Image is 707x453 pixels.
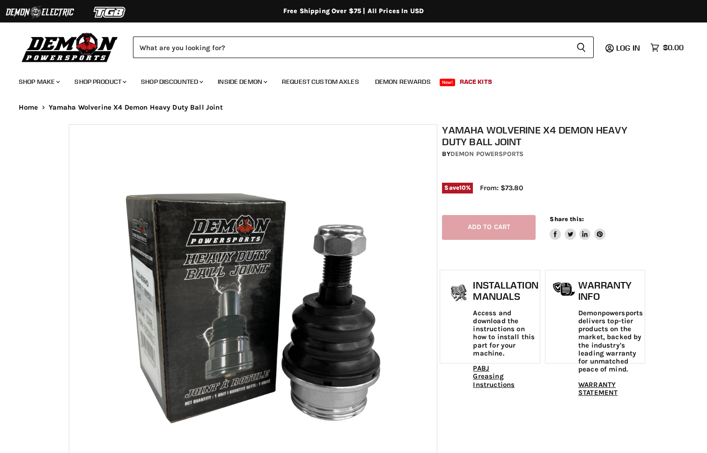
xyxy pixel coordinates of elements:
[550,215,583,223] span: Share this:
[612,44,646,52] a: Log in
[447,282,471,305] img: install_manual-icon.png
[442,183,473,193] span: Save %
[442,124,643,148] h1: Yamaha Wolverine X4 Demon Heavy Duty Ball Joint
[368,72,438,91] a: Demon Rewards
[473,280,538,302] h1: Installation Manuals
[552,282,576,297] img: warranty-icon.png
[133,37,594,58] form: Product
[480,184,523,192] span: From: $73.80
[12,72,66,91] a: Shop Make
[616,43,640,52] span: Log in
[49,104,223,111] span: Yamaha Wolverine X4 Demon Heavy Duty Ball Joint
[473,309,538,358] p: Access and download the instructions on how to install this part for your machine.
[473,364,515,389] a: PABJ Greasing Instructions
[5,3,75,21] img: Demon Electric Logo 2
[275,72,366,91] a: Request Custom Axles
[663,43,684,52] span: $0.00
[19,30,121,64] img: Demon Powersports
[12,68,681,91] ul: Main menu
[569,37,594,58] button: Search
[450,150,523,158] a: Demon Powersports
[550,215,605,240] aside: Share this:
[440,79,456,86] span: New!
[75,3,145,21] img: TGB Logo 2
[442,149,643,159] div: by
[211,72,273,91] a: Inside Demon
[578,380,618,397] a: WARRANTY STATEMENT
[453,72,499,91] a: Race Kits
[459,184,466,191] span: 10
[19,104,38,111] a: Home
[134,72,209,91] a: Shop Discounted
[646,41,688,54] a: $0.00
[578,280,643,302] h1: Warranty Info
[133,37,569,58] input: Search
[578,309,643,374] p: Demonpowersports delivers top-tier products on the market, backed by the industry's leading warra...
[67,72,132,91] a: Shop Product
